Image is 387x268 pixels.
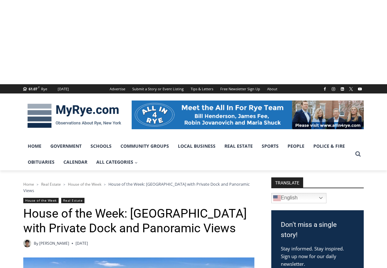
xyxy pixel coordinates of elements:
a: Local Business [173,138,220,154]
a: X [347,85,355,93]
span: By [34,240,38,246]
a: Linkedin [339,85,346,93]
nav: Secondary Navigation [106,84,281,93]
a: Home [23,182,34,187]
button: View Search Form [352,148,364,160]
span: All Categories [96,159,138,166]
a: People [283,138,309,154]
img: All in for Rye [132,100,364,129]
img: Patel, Devan - bio cropped 200x200 [23,239,31,247]
h3: Don't miss a single story! [281,220,354,240]
span: 61.07 [29,86,37,91]
a: Submit a Story or Event Listing [129,84,187,93]
a: Author image [23,239,31,247]
a: Home [23,138,46,154]
a: Government [46,138,86,154]
time: [DATE] [76,240,88,246]
nav: Primary Navigation [23,138,352,170]
a: English [271,193,326,203]
nav: Breadcrumbs [23,181,254,194]
div: Rye [41,86,47,92]
a: Sports [257,138,283,154]
a: Free Newsletter Sign Up [217,84,264,93]
span: > [37,182,39,187]
a: About [264,84,281,93]
a: House of the Week [23,198,59,203]
a: Calendar [59,154,92,170]
a: Advertise [106,84,129,93]
img: en [273,194,281,202]
a: [PERSON_NAME] [39,241,69,246]
a: Tips & Letters [187,84,217,93]
span: > [63,182,65,187]
a: Instagram [330,85,337,93]
a: Real Estate [220,138,257,154]
a: Obituaries [23,154,59,170]
div: [DATE] [58,86,69,92]
a: Real Estate [61,198,84,203]
strong: TRANSLATE [271,177,303,188]
a: Facebook [321,85,329,93]
a: YouTube [356,85,364,93]
span: F [38,86,40,89]
span: House of the Week: [GEOGRAPHIC_DATA] with Private Dock and Panoramic Views [23,181,250,193]
span: > [104,182,106,187]
a: House of the Week [68,182,101,187]
h1: House of the Week: [GEOGRAPHIC_DATA] with Private Dock and Panoramic Views [23,206,254,235]
a: Real Estate [41,182,61,187]
img: MyRye.com [23,99,125,132]
p: Stay informed. Stay inspired. Sign up now for our daily newsletter. [281,245,354,268]
a: Schools [86,138,116,154]
a: Police & Fire [309,138,349,154]
a: All Categories [92,154,142,170]
a: Community Groups [116,138,173,154]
